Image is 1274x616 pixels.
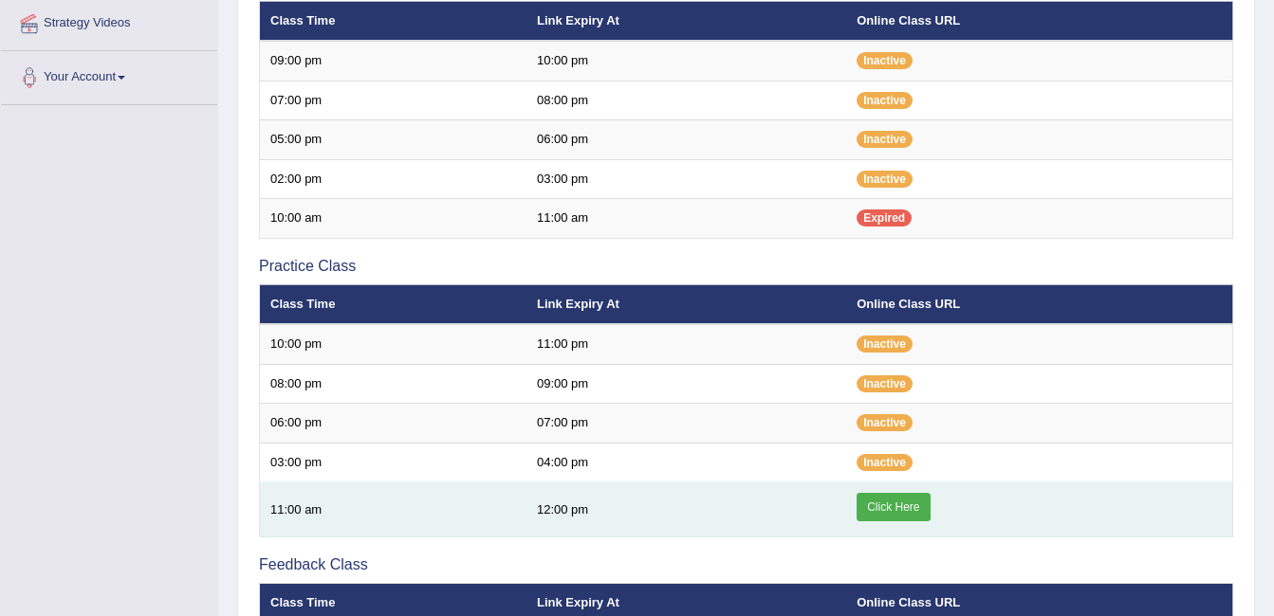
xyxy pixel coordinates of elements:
span: Inactive [857,375,913,392]
td: 10:00 am [260,199,526,239]
td: 07:00 pm [260,81,526,120]
a: Your Account [1,51,217,99]
td: 09:00 pm [526,364,846,404]
td: 11:00 am [260,482,526,537]
span: Inactive [857,454,913,471]
span: Inactive [857,131,913,148]
td: 11:00 pm [526,324,846,364]
td: 04:00 pm [526,443,846,482]
td: 06:00 pm [526,120,846,160]
span: Inactive [857,92,913,109]
td: 05:00 pm [260,120,526,160]
th: Class Time [260,284,526,324]
td: 12:00 pm [526,482,846,537]
th: Online Class URL [846,1,1232,41]
span: Inactive [857,52,913,69]
td: 10:00 pm [526,41,846,81]
td: 08:00 pm [526,81,846,120]
span: Inactive [857,171,913,188]
span: Inactive [857,335,913,353]
td: 10:00 pm [260,324,526,364]
td: 06:00 pm [260,404,526,444]
th: Link Expiry At [526,1,846,41]
td: 02:00 pm [260,159,526,199]
th: Class Time [260,1,526,41]
span: Inactive [857,414,913,431]
th: Link Expiry At [526,284,846,324]
h3: Practice Class [259,258,1233,275]
td: 08:00 pm [260,364,526,404]
th: Online Class URL [846,284,1232,324]
h3: Feedback Class [259,556,1233,573]
td: 09:00 pm [260,41,526,81]
span: Expired [857,209,912,226]
td: 03:00 pm [526,159,846,199]
td: 03:00 pm [260,443,526,482]
td: 11:00 am [526,199,846,239]
td: 07:00 pm [526,404,846,444]
a: Click Here [857,493,930,521]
